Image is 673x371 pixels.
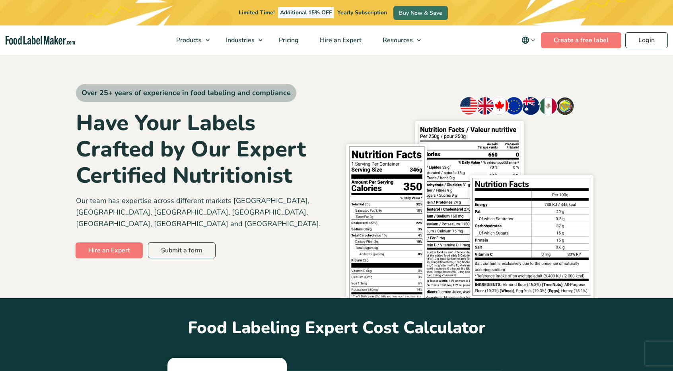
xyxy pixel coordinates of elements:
span: Pricing [276,36,300,45]
a: Hire an Expert [309,25,370,55]
p: Our team has expertise across different markets [GEOGRAPHIC_DATA], [GEOGRAPHIC_DATA], [GEOGRAPHIC... [76,195,331,229]
a: Hire an Expert [76,242,143,258]
a: Submit a form [148,242,216,258]
a: Login [625,32,668,48]
a: Buy Now & Save [393,6,448,20]
span: Products [174,36,202,45]
span: Yearly Subscription [337,9,387,16]
a: Resources [372,25,425,55]
a: Pricing [268,25,307,55]
a: Products [166,25,214,55]
span: Industries [224,36,255,45]
h2: Food Labeling Expert Cost Calculator [76,298,597,339]
span: Resources [380,36,414,45]
span: Hire an Expert [317,36,362,45]
h1: Have Your Labels Crafted by Our Expert Certified Nutritionist [76,110,331,189]
span: Additional 15% OFF [278,7,334,18]
span: Limited Time! [239,9,274,16]
span: Over 25+ years of experience in food labeling and compliance [76,84,296,102]
a: Create a free label [541,32,621,48]
a: Industries [216,25,266,55]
